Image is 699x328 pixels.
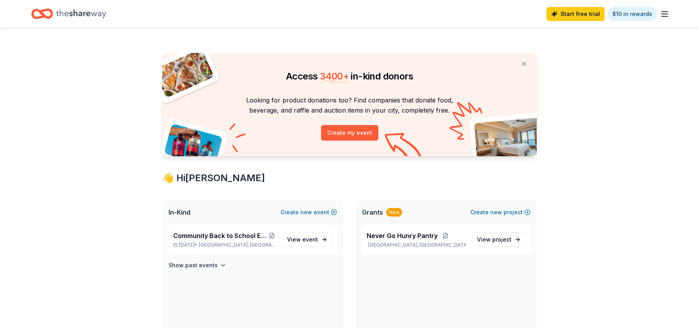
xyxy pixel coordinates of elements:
[287,235,318,244] span: View
[362,208,383,217] span: Grants
[367,231,438,240] span: Never Go Hunry Pantry
[173,231,268,240] span: Community Back to School Event [DATE]-[DATE] School Year
[490,208,502,217] span: new
[492,236,511,243] span: project
[282,233,332,247] a: View event
[608,7,657,21] a: $10 in rewards
[367,242,466,248] p: [GEOGRAPHIC_DATA], [GEOGRAPHIC_DATA]
[320,71,349,82] span: 3400 +
[470,208,530,217] button: Createnewproject
[280,208,337,217] button: Createnewevent
[173,242,276,248] p: [DATE] •
[31,5,106,23] a: Home
[546,7,605,21] a: Start free trial
[169,261,218,270] h4: Show past events
[154,48,215,98] img: Pizza
[169,261,226,270] button: Show past events
[302,236,318,243] span: event
[321,125,378,141] button: Create my event
[172,95,527,116] p: Looking for product donations too? Find companies that donate food, beverage, and raffle and auct...
[199,242,276,248] span: [GEOGRAPHIC_DATA], [GEOGRAPHIC_DATA]
[386,208,402,217] div: New
[169,208,190,217] span: In-Kind
[300,208,312,217] span: new
[477,235,511,244] span: View
[385,133,424,162] img: Curvy arrow
[286,71,413,82] span: Access in-kind donors
[162,172,537,184] div: 👋 Hi [PERSON_NAME]
[472,233,526,247] a: View project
